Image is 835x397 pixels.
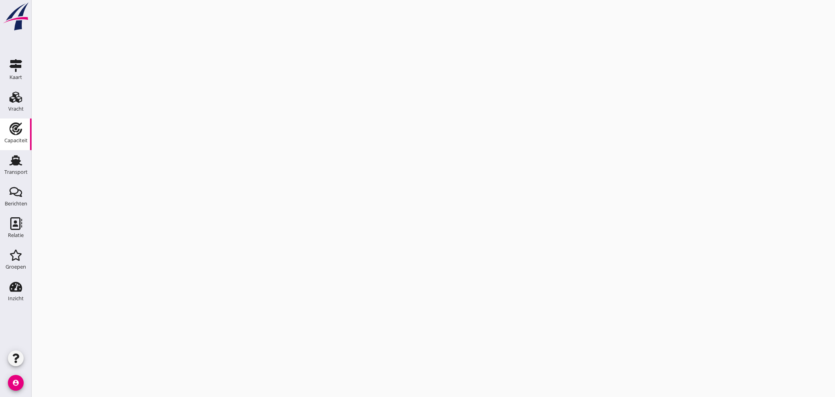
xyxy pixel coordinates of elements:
[8,375,24,391] i: account_circle
[8,296,24,301] div: Inzicht
[9,75,22,80] div: Kaart
[4,138,28,143] div: Capaciteit
[4,169,28,175] div: Transport
[5,201,27,206] div: Berichten
[6,264,26,269] div: Groepen
[2,2,30,31] img: logo-small.a267ee39.svg
[8,106,24,111] div: Vracht
[8,233,24,238] div: Relatie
